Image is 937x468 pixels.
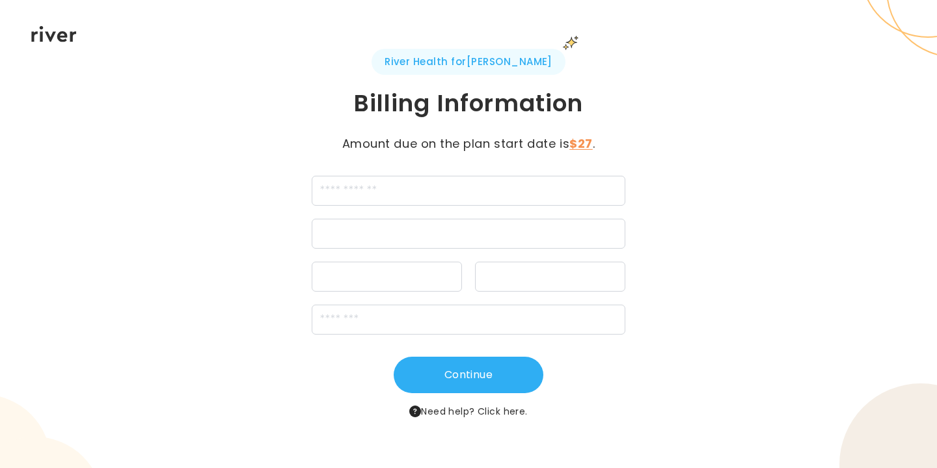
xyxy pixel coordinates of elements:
iframe: Secure expiration date input frame [320,271,454,284]
input: zipCode [312,305,625,335]
input: cardName [312,176,625,206]
h1: Billing Information [245,88,692,119]
iframe: Secure card number input frame [320,228,617,241]
button: Continue [394,357,543,393]
span: Need help? [409,404,527,419]
p: Amount due on the plan start date is . [322,135,615,153]
span: River Health for [PERSON_NAME] [372,49,565,75]
button: Click here. [478,404,528,419]
strong: $27 [569,135,593,152]
iframe: Secure CVC input frame [483,271,617,284]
